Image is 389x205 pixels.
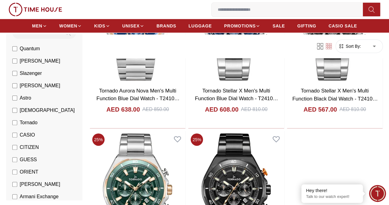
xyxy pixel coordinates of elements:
[20,57,60,65] span: [PERSON_NAME]
[297,23,316,29] span: GIFTING
[12,46,17,51] input: Quantum
[369,185,386,202] div: Chat Widget
[328,23,357,29] span: CASIO SALE
[122,23,140,29] span: UNISEX
[12,194,17,199] input: Armani Exchange
[59,20,82,31] a: WOMEN
[304,105,337,114] h4: AED 567.00
[241,106,267,113] div: AED 810.00
[92,133,105,146] span: 25 %
[12,71,17,76] input: Slazenger
[189,23,212,29] span: LUGGAGE
[12,83,17,88] input: [PERSON_NAME]
[20,94,31,102] span: Astro
[292,88,378,109] a: Tornado Stellar X Men's Multi Function Black Dial Watch - T24104-SBSB
[224,20,260,31] a: PROMOTIONS
[157,20,176,31] a: BRANDS
[20,45,40,52] span: Quantum
[272,20,285,31] a: SALE
[20,107,75,114] span: [DEMOGRAPHIC_DATA]
[191,133,203,146] span: 25 %
[328,20,357,31] a: CASIO SALE
[59,23,77,29] span: WOMEN
[12,170,17,174] input: ORIENT
[12,108,17,113] input: [DEMOGRAPHIC_DATA]
[224,23,256,29] span: PROMOTIONS
[306,194,358,199] p: Talk to our watch expert!
[20,82,60,89] span: [PERSON_NAME]
[106,105,140,114] h4: AED 638.00
[32,23,42,29] span: MEN
[94,23,105,29] span: KIDS
[12,157,17,162] input: GUESS
[32,20,47,31] a: MEN
[12,182,17,187] input: [PERSON_NAME]
[122,20,144,31] a: UNISEX
[12,120,17,125] input: Tornado
[297,20,316,31] a: GIFTING
[344,43,361,49] span: Sort By:
[20,156,37,163] span: GUESS
[157,23,176,29] span: BRANDS
[12,96,17,100] input: Astro
[20,144,39,151] span: CITIZEN
[20,168,38,176] span: ORIENT
[9,3,62,16] img: ...
[12,59,17,64] input: [PERSON_NAME]
[96,88,179,109] a: Tornado Aurora Nova Men's Multi Function Blue Dial Watch - T24105-KBSN
[272,23,285,29] span: SALE
[189,20,212,31] a: LUGGAGE
[195,88,278,109] a: Tornado Stellar X Men's Multi Function Blue Dial Watch - T24104-SBSN
[20,119,38,126] span: Tornado
[306,187,358,194] div: Hey there!
[20,193,58,200] span: Armani Exchange
[12,145,17,150] input: CITIZEN
[12,133,17,137] input: CASIO
[338,43,361,49] button: Sort By:
[20,70,42,77] span: Slazenger
[339,106,366,113] div: AED 810.00
[20,181,60,188] span: [PERSON_NAME]
[20,131,35,139] span: CASIO
[94,20,110,31] a: KIDS
[205,105,238,114] h4: AED 608.00
[142,106,169,113] div: AED 850.00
